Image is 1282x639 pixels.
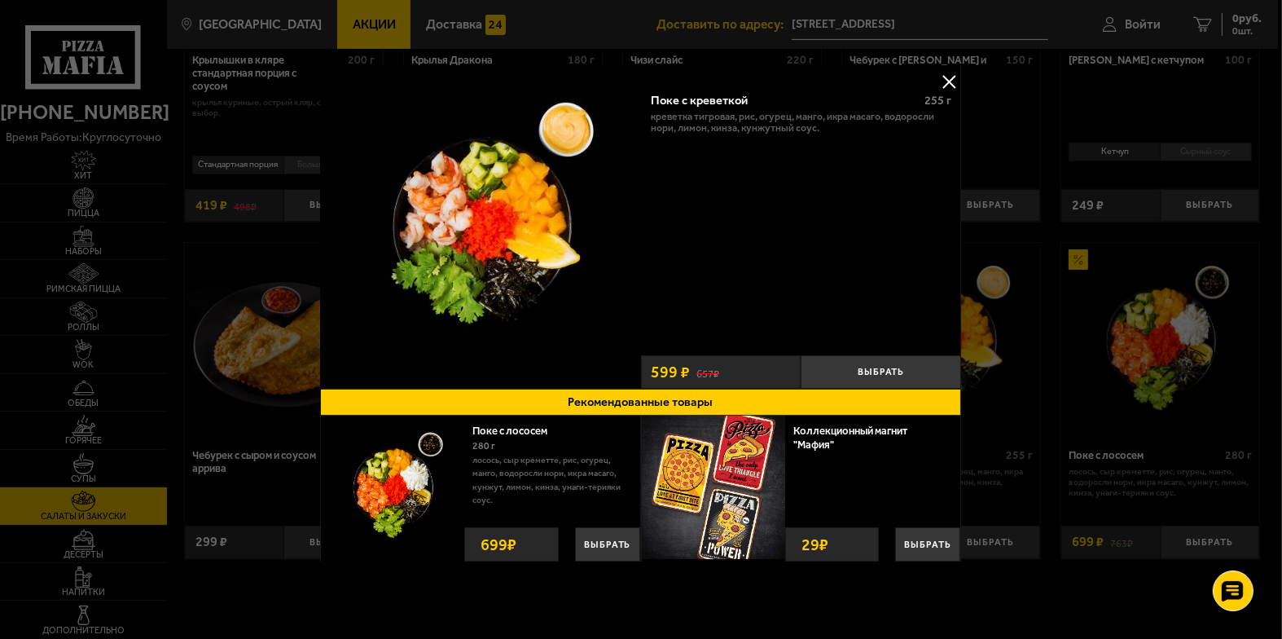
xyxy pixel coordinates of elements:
[473,454,628,508] p: лосось, Сыр креметте, рис, огурец, манго, водоросли Нори, икра масаго, кунжут, лимон, кинза, унаг...
[651,94,912,108] div: Поке с креветкой
[797,528,832,561] strong: 29 ₽
[473,425,561,437] a: Поке с лососем
[477,528,521,561] strong: 699 ₽
[793,425,907,451] a: Коллекционный магнит "Мафия"
[924,93,951,108] span: 255 г
[321,65,642,386] img: Поке с креветкой
[801,355,962,388] button: Выбрать
[896,527,961,562] button: Выбрать
[651,364,690,381] span: 599 ₽
[321,389,962,416] button: Рекомендованные товары
[697,365,720,379] s: 657 ₽
[321,65,642,389] a: Поке с креветкой
[651,112,951,133] p: креветка тигровая, рис, огурец, манго, икра масаго, водоросли Нори, лимон, кинза, кунжутный соус.
[575,527,640,562] button: Выбрать
[473,440,496,452] span: 280 г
